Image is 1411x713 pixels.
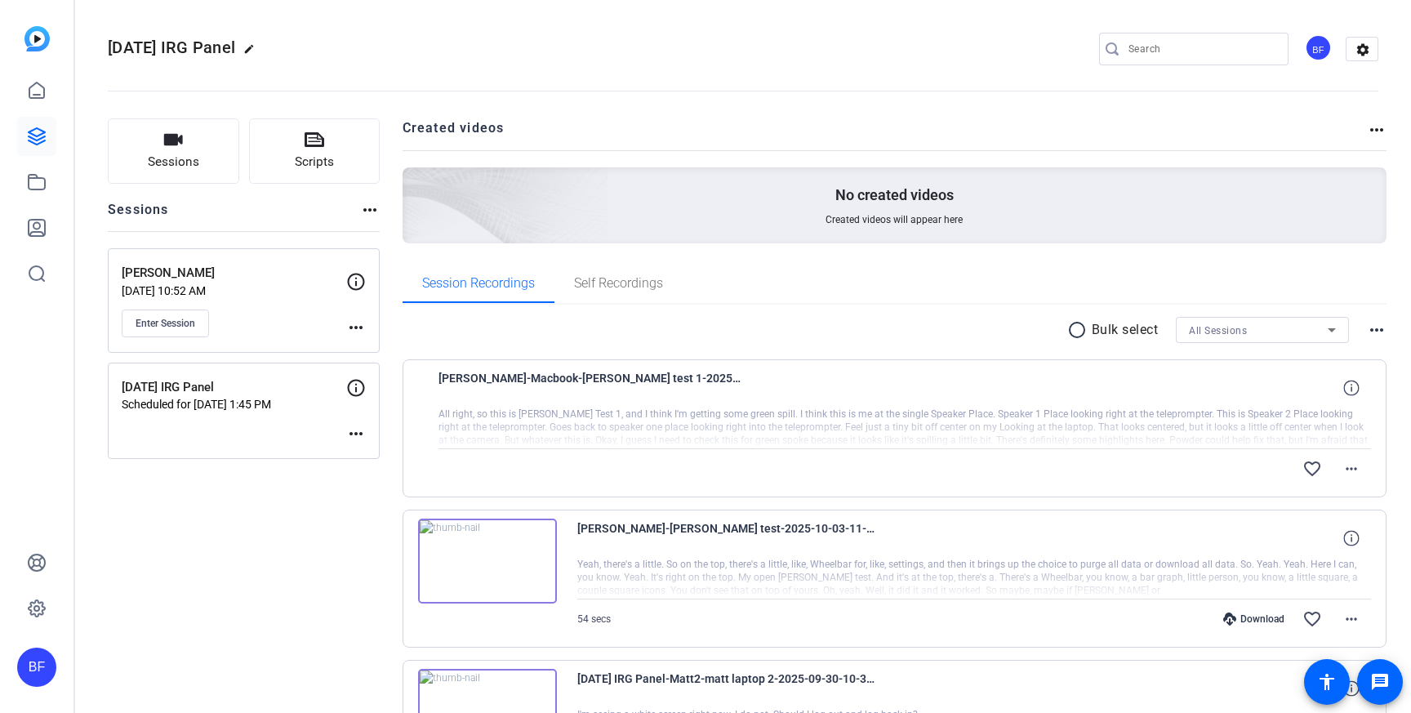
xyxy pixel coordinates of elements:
span: [DATE] IRG Panel-Matt2-matt laptop 2-2025-09-30-10-31-32-252-1 [577,669,879,708]
p: Scheduled for [DATE] 1:45 PM [122,398,346,411]
mat-icon: message [1370,672,1390,692]
span: 54 secs [577,613,611,625]
span: Scripts [295,153,334,172]
img: thumb-nail [418,519,557,604]
span: Self Recordings [574,277,663,290]
mat-icon: more_horiz [346,424,366,443]
span: Enter Session [136,317,195,330]
button: Sessions [108,118,239,184]
button: Enter Session [122,310,209,337]
input: Search [1128,39,1275,59]
mat-icon: favorite_border [1302,609,1322,629]
img: blue-gradient.svg [24,26,50,51]
mat-icon: more_horiz [346,318,366,337]
img: Creted videos background [220,6,609,360]
ngx-avatar: Brian Forrest [1305,34,1333,63]
span: Created videos will appear here [826,213,963,226]
span: [DATE] IRG Panel [108,38,235,57]
mat-icon: accessibility [1317,672,1337,692]
div: BF [1305,34,1332,61]
mat-icon: radio_button_unchecked [1067,320,1092,340]
span: All Sessions [1189,325,1247,336]
p: Bulk select [1092,320,1159,340]
mat-icon: more_horiz [1367,120,1387,140]
mat-icon: more_horiz [1367,320,1387,340]
span: Sessions [148,153,199,172]
mat-icon: settings [1346,38,1379,62]
mat-icon: favorite_border [1302,459,1322,479]
mat-icon: more_horiz [360,200,380,220]
p: No created videos [835,185,954,205]
h2: Sessions [108,200,169,231]
div: BF [17,648,56,687]
div: Download [1215,613,1293,626]
span: [PERSON_NAME]-Macbook-[PERSON_NAME] test 1-2025-10-06-15-48-59-626-0 [438,368,741,408]
span: Session Recordings [422,277,535,290]
h2: Created videos [403,118,1368,150]
button: Scripts [249,118,381,184]
mat-icon: edit [243,43,263,63]
p: [DATE] 10:52 AM [122,284,346,297]
mat-icon: more_horiz [1342,609,1361,629]
p: [PERSON_NAME] [122,264,346,283]
span: [PERSON_NAME]-[PERSON_NAME] test-2025-10-03-11-01-35-773-0 [577,519,879,558]
p: [DATE] IRG Panel [122,378,346,397]
mat-icon: more_horiz [1342,459,1361,479]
